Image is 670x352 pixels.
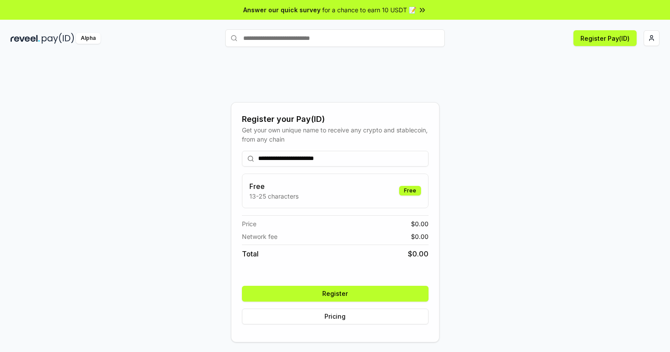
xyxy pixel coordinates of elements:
[242,219,256,228] span: Price
[408,249,429,259] span: $ 0.00
[11,33,40,44] img: reveel_dark
[411,232,429,241] span: $ 0.00
[42,33,74,44] img: pay_id
[242,232,277,241] span: Network fee
[242,309,429,324] button: Pricing
[249,192,299,201] p: 13-25 characters
[322,5,416,14] span: for a chance to earn 10 USDT 📝
[242,113,429,125] div: Register your Pay(ID)
[242,286,429,302] button: Register
[411,219,429,228] span: $ 0.00
[76,33,101,44] div: Alpha
[242,249,259,259] span: Total
[243,5,321,14] span: Answer our quick survey
[242,125,429,144] div: Get your own unique name to receive any crypto and stablecoin, from any chain
[399,186,421,196] div: Free
[249,181,299,192] h3: Free
[573,30,637,46] button: Register Pay(ID)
